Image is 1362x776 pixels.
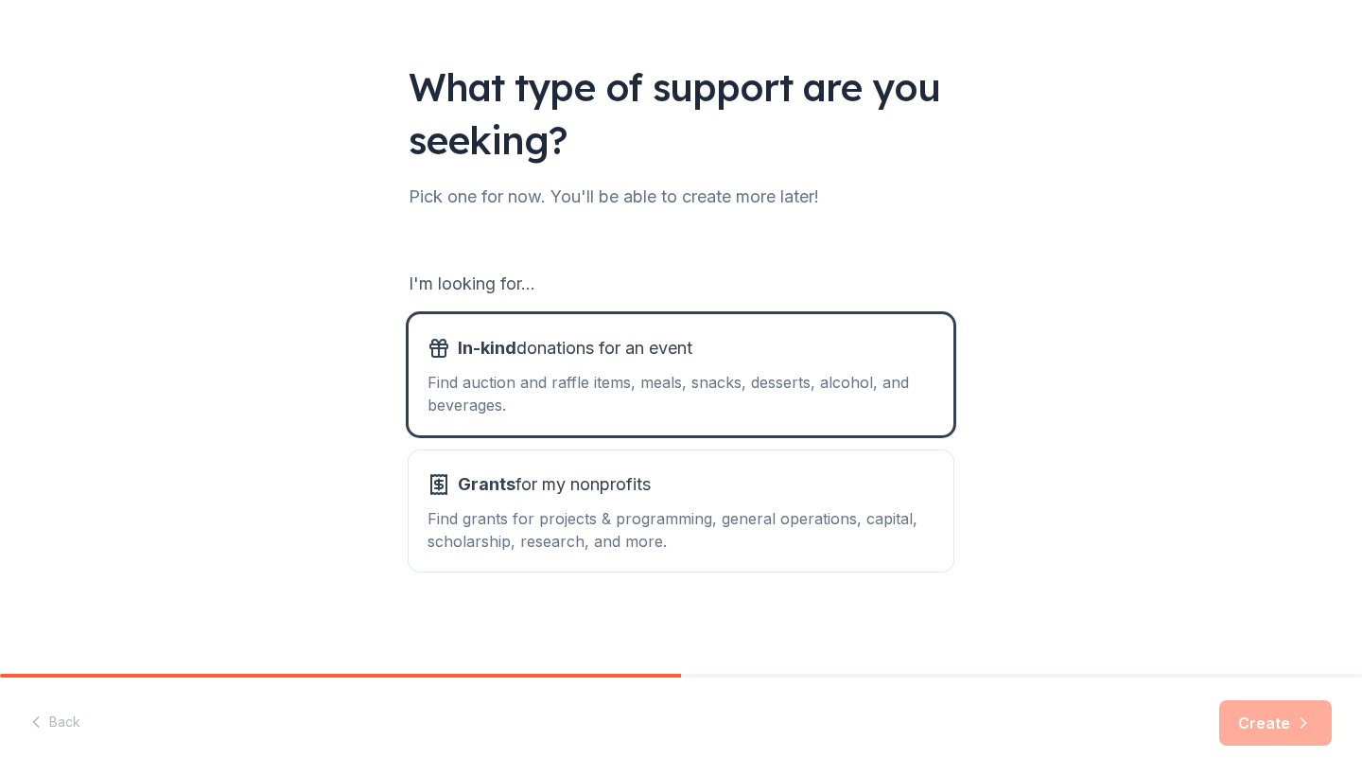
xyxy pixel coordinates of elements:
[409,61,953,167] div: What type of support are you seeking?
[428,371,934,416] div: Find auction and raffle items, meals, snacks, desserts, alcohol, and beverages.
[458,474,515,494] span: Grants
[458,469,651,500] span: for my nonprofits
[458,338,516,358] span: In-kind
[409,269,953,299] div: I'm looking for...
[409,314,953,435] button: In-kinddonations for an eventFind auction and raffle items, meals, snacks, desserts, alcohol, and...
[409,450,953,572] button: Grantsfor my nonprofitsFind grants for projects & programming, general operations, capital, schol...
[428,507,934,553] div: Find grants for projects & programming, general operations, capital, scholarship, research, and m...
[458,333,692,363] span: donations for an event
[409,182,953,212] div: Pick one for now. You'll be able to create more later!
